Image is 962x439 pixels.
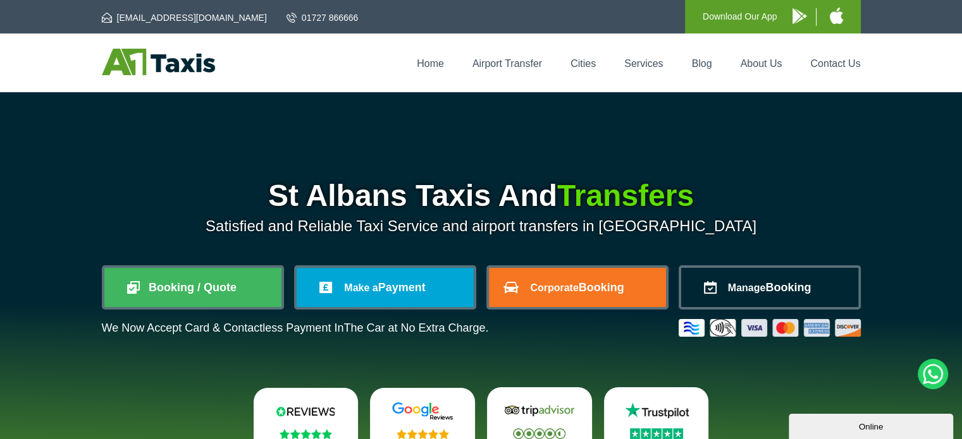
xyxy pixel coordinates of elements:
img: Trustpilot [619,401,694,420]
img: A1 Taxis Android App [792,8,806,24]
span: The Car at No Extra Charge. [343,322,488,334]
img: Tripadvisor [502,401,577,420]
a: Contact Us [810,58,860,69]
a: Cities [570,58,596,69]
img: A1 Taxis iPhone App [830,8,843,24]
a: Blog [691,58,712,69]
span: Corporate [530,282,578,293]
a: CorporateBooking [489,268,666,307]
img: A1 Taxis St Albans LTD [102,49,215,75]
img: Stars [280,429,332,439]
a: Home [417,58,444,69]
p: We Now Accept Card & Contactless Payment In [102,322,489,335]
img: Credit And Debit Cards [679,319,861,337]
img: Stars [397,429,449,439]
h1: St Albans Taxis And [102,181,861,211]
img: Stars [513,428,565,439]
img: Reviews.io [268,402,343,421]
a: 01727 866666 [287,11,359,24]
iframe: chat widget [789,411,956,439]
a: [EMAIL_ADDRESS][DOMAIN_NAME] [102,11,267,24]
img: Stars [630,428,683,439]
span: Manage [728,282,766,293]
span: Transfers [557,179,694,212]
img: Google [385,402,460,421]
a: Airport Transfer [472,58,542,69]
span: Make a [344,282,378,293]
p: Satisfied and Reliable Taxi Service and airport transfers in [GEOGRAPHIC_DATA] [102,217,861,235]
p: Download Our App [703,9,777,25]
a: About Us [741,58,782,69]
a: ManageBooking [681,268,858,307]
a: Services [624,58,663,69]
a: Booking / Quote [104,268,281,307]
a: Make aPayment [297,268,474,307]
